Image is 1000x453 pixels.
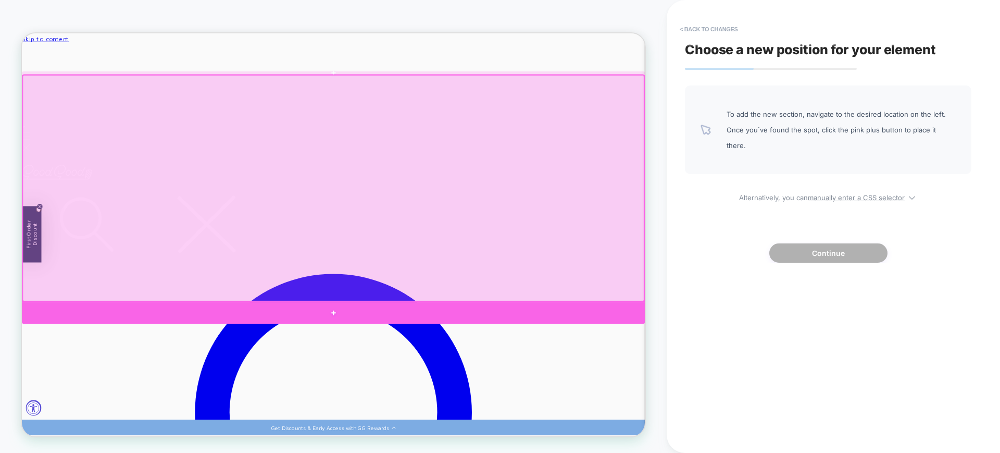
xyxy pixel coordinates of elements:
img: pointer [701,125,711,135]
button: Continue [769,243,888,263]
span: Alternatively, you can [685,190,971,202]
span: Choose a new position for your element [685,42,936,57]
u: manually enter a CSS selector [808,193,905,202]
button: < Back to changes [674,21,743,38]
span: To add the new section, navigate to the desired location on the left. Once you`ve found the spot,... [727,106,956,153]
